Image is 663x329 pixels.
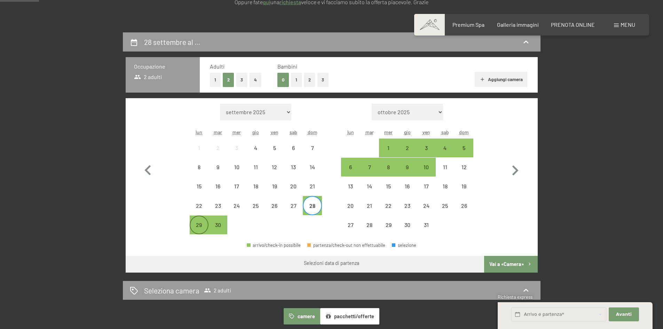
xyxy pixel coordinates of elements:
div: Fri Sep 12 2025 [265,158,284,177]
div: partenza/check-out non effettuabile [417,196,435,215]
div: 13 [285,164,302,182]
div: 24 [417,203,435,220]
div: partenza/check-out non effettuabile [284,158,303,177]
a: Premium Spa [452,21,484,28]
div: Wed Oct 08 2025 [379,158,398,177]
div: Mon Oct 20 2025 [341,196,360,215]
div: Wed Oct 01 2025 [379,139,398,157]
div: Sun Sep 07 2025 [303,139,322,157]
div: Sun Sep 14 2025 [303,158,322,177]
button: 3 [236,73,248,87]
div: 16 [398,183,416,201]
button: camere [284,308,320,324]
div: Mon Sep 15 2025 [190,177,208,196]
div: 25 [247,203,265,220]
div: 9 [398,164,416,182]
abbr: sabato [290,129,297,135]
div: 17 [228,183,245,201]
div: partenza/check-out non effettuabile [265,158,284,177]
button: 2 [223,73,234,87]
a: PRENOTA ONLINE [551,21,595,28]
div: Wed Oct 15 2025 [379,177,398,196]
div: partenza/check-out non effettuabile [246,158,265,177]
div: 24 [228,203,245,220]
div: Wed Sep 24 2025 [227,196,246,215]
div: 12 [266,164,283,182]
abbr: venerdì [423,129,430,135]
div: partenza/check-out non effettuabile [341,196,360,215]
abbr: lunedì [196,129,202,135]
div: 4 [436,145,454,163]
div: Wed Oct 22 2025 [379,196,398,215]
div: partenza/check-out non effettuabile [208,177,227,196]
div: 29 [190,222,208,240]
div: Sat Sep 13 2025 [284,158,303,177]
div: partenza/check-out non effettuabile [341,177,360,196]
div: Thu Sep 18 2025 [246,177,265,196]
div: 26 [455,203,473,220]
div: Thu Sep 11 2025 [246,158,265,177]
div: Tue Oct 21 2025 [360,196,379,215]
div: 5 [266,145,283,163]
div: 29 [380,222,397,240]
div: partenza/check-out non effettuabile [190,158,208,177]
div: Fri Oct 17 2025 [417,177,435,196]
div: partenza/check-out non effettuabile [436,158,455,177]
div: partenza/check-out possibile [417,139,435,157]
div: 19 [266,183,283,201]
div: partenza/check-out possibile [379,158,398,177]
abbr: domenica [308,129,317,135]
div: 7 [361,164,378,182]
abbr: sabato [441,129,449,135]
div: Thu Oct 02 2025 [398,139,417,157]
div: arrivo/check-in possibile [247,243,301,248]
div: partenza/check-out possibile [398,158,417,177]
div: partenza/check-out possibile [303,196,322,215]
div: 13 [342,183,359,201]
abbr: mercoledì [384,129,393,135]
div: partenza/check-out possibile [436,139,455,157]
div: Mon Oct 13 2025 [341,177,360,196]
div: partenza/check-out possibile [360,158,379,177]
div: 27 [342,222,359,240]
div: partenza/check-out non effettuabile [227,196,246,215]
div: 2 [209,145,227,163]
div: partenza/check-out non effettuabile [190,196,208,215]
button: Vai a «Camera» [484,256,537,273]
abbr: venerdì [271,129,278,135]
div: Thu Oct 23 2025 [398,196,417,215]
button: 3 [317,73,329,87]
div: Thu Oct 30 2025 [398,216,417,234]
div: Fri Sep 26 2025 [265,196,284,215]
div: Sat Sep 27 2025 [284,196,303,215]
h2: Seleziona camera [144,285,199,296]
div: Sun Sep 28 2025 [303,196,322,215]
div: 20 [285,183,302,201]
div: selezione [392,243,416,248]
div: 4 [247,145,265,163]
div: partenza/check-out possibile [455,139,473,157]
button: Mese successivo [505,104,525,235]
div: 15 [380,183,397,201]
div: 9 [209,164,227,182]
div: Sun Oct 12 2025 [455,158,473,177]
div: Thu Oct 09 2025 [398,158,417,177]
abbr: martedì [214,129,222,135]
div: partenza/check-out non effettuabile [417,216,435,234]
div: 22 [380,203,397,220]
div: Selezioni data di partenza [304,260,359,267]
div: 6 [285,145,302,163]
button: Mese precedente [138,104,158,235]
div: Tue Sep 09 2025 [208,158,227,177]
span: Galleria immagini [497,21,539,28]
div: 6 [342,164,359,182]
div: partenza/check-out non effettuabile [246,196,265,215]
div: partenza/check-out possibile [190,216,208,234]
button: 1 [291,73,302,87]
abbr: mercoledì [232,129,241,135]
div: partenza/check-out non effettuabile [284,196,303,215]
button: 0 [277,73,289,87]
span: Avanti [616,311,632,318]
span: Bambini [277,63,297,70]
